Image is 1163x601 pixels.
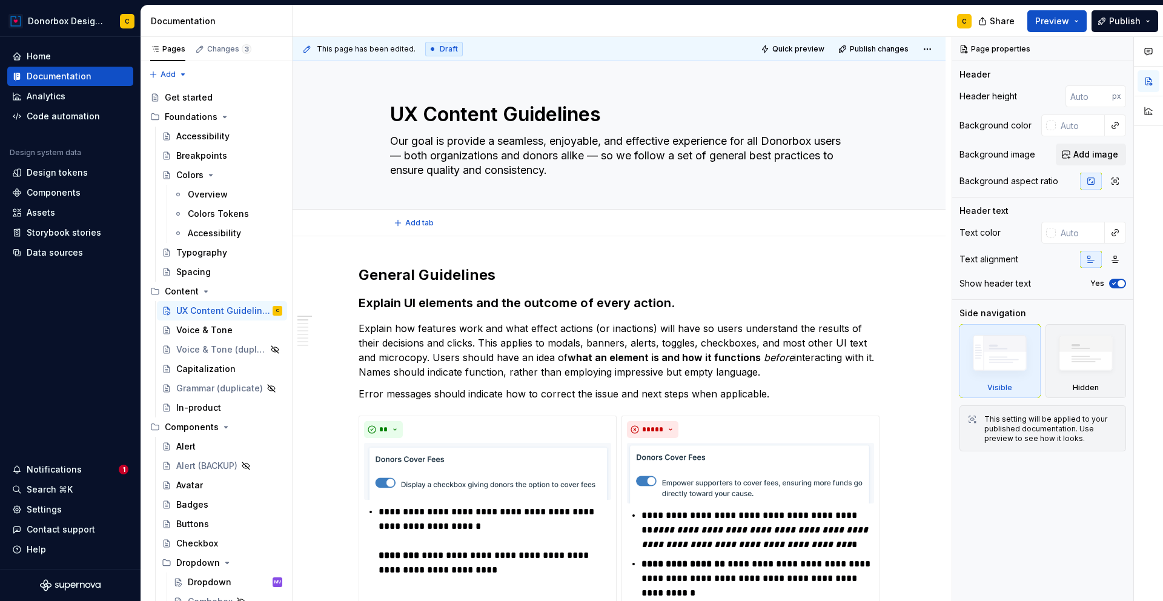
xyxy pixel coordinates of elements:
div: Get started [165,91,213,104]
div: Visible [987,383,1012,393]
div: Contact support [27,523,95,536]
div: Donorbox Design System [28,15,105,27]
div: C [962,16,967,26]
div: Foundations [145,107,287,127]
div: Grammar (duplicate) [176,382,263,394]
div: Show header text [959,277,1031,290]
button: Publish changes [835,41,914,58]
div: C [276,305,279,317]
div: Visible [959,324,1041,398]
span: Publish changes [850,44,909,54]
a: Breakpoints [157,146,287,165]
strong: what an element is and how it functions [568,351,761,364]
div: Text color [959,227,1001,239]
div: Analytics [27,90,65,102]
img: 35eb6989-ab5e-4525-847a-8408de2b7b67.png [627,443,874,503]
h3: E [359,294,880,311]
a: Accessibility [168,224,287,243]
div: Voice & Tone (duplicate) [176,344,267,356]
div: Documentation [27,70,91,82]
div: Text alignment [959,253,1018,265]
div: Documentation [151,15,287,27]
div: Components [145,417,287,437]
div: Dropdown [188,576,231,588]
a: Grammar (duplicate) [157,379,287,398]
div: Badges [176,499,208,511]
a: Storybook stories [7,223,133,242]
svg: Supernova Logo [40,579,101,591]
div: Dropdown [176,557,220,569]
div: Assets [27,207,55,219]
div: Design system data [10,148,81,158]
div: Alert (BACKUP) [176,460,237,472]
a: Settings [7,500,133,519]
button: Search ⌘K [7,480,133,499]
div: Home [27,50,51,62]
div: Notifications [27,463,82,476]
button: Add [145,66,191,83]
button: Publish [1092,10,1158,32]
a: Get started [145,88,287,107]
div: UX Content Guidelines [176,305,270,317]
div: Background aspect ratio [959,175,1058,187]
a: Data sources [7,243,133,262]
button: Contact support [7,520,133,539]
span: Add image [1073,148,1118,161]
div: Hidden [1073,383,1099,393]
a: Design tokens [7,163,133,182]
button: Quick preview [757,41,830,58]
button: Add tab [390,214,439,231]
a: Components [7,183,133,202]
button: Notifications1 [7,460,133,479]
a: Badges [157,495,287,514]
div: Buttons [176,518,209,530]
button: Preview [1027,10,1087,32]
div: Changes [207,44,251,54]
input: Auto [1056,115,1105,136]
a: UX Content GuidelinesC [157,301,287,320]
a: Typography [157,243,287,262]
label: Yes [1090,279,1104,288]
span: Share [990,15,1015,27]
span: Publish [1109,15,1141,27]
div: Content [165,285,199,297]
div: Avatar [176,479,203,491]
div: Foundations [165,111,217,123]
a: Buttons [157,514,287,534]
a: Alert [157,437,287,456]
a: Colors Tokens [168,204,287,224]
input: Auto [1056,222,1105,244]
div: Storybook stories [27,227,101,239]
div: Capitalization [176,363,236,375]
div: Dropdown [157,553,287,573]
div: Breakpoints [176,150,227,162]
a: Capitalization [157,359,287,379]
a: Home [7,47,133,66]
div: Settings [27,503,62,516]
div: Header height [959,90,1017,102]
span: 3 [242,44,251,54]
a: Code automation [7,107,133,126]
h2: General Guidelines [359,265,880,285]
div: Colors [176,169,204,181]
span: 1 [119,465,128,474]
span: Draft [440,44,458,54]
button: Share [972,10,1022,32]
a: In-product [157,398,287,417]
div: Search ⌘K [27,483,73,496]
div: Accessibility [188,227,241,239]
span: Add tab [405,218,434,228]
div: Components [165,421,219,433]
div: In-product [176,402,221,414]
div: Data sources [27,247,83,259]
p: Error messages should indicate how to correct the issue and next steps when applicable. [359,387,880,401]
div: Voice & Tone [176,324,233,336]
a: Documentation [7,67,133,86]
div: Spacing [176,266,211,278]
div: Content [145,282,287,301]
img: 17077652-375b-4f2c-92b0-528c72b71ea0.png [8,14,23,28]
a: Spacing [157,262,287,282]
div: Accessibility [176,130,230,142]
a: Assets [7,203,133,222]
